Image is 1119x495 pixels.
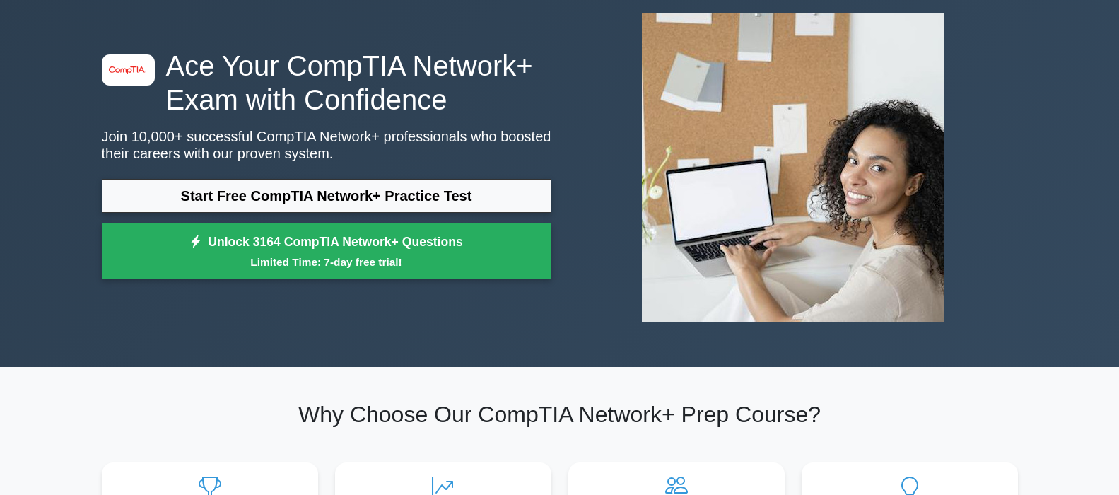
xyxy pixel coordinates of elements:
p: Join 10,000+ successful CompTIA Network+ professionals who boosted their careers with our proven ... [102,128,551,162]
a: Unlock 3164 CompTIA Network+ QuestionsLimited Time: 7-day free trial! [102,223,551,280]
a: Start Free CompTIA Network+ Practice Test [102,179,551,213]
h1: Ace Your CompTIA Network+ Exam with Confidence [102,49,551,117]
h2: Why Choose Our CompTIA Network+ Prep Course? [102,401,1018,428]
small: Limited Time: 7-day free trial! [119,254,534,270]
